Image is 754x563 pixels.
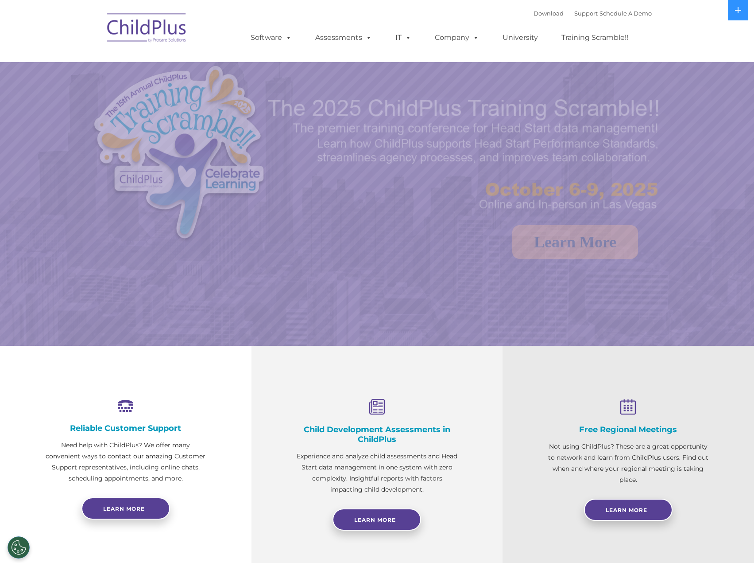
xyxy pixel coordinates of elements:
span: Learn More [606,507,647,513]
p: Need help with ChildPlus? We offer many convenient ways to contact our amazing Customer Support r... [44,440,207,484]
a: Company [426,29,488,47]
a: Download [534,10,564,17]
font: | [534,10,652,17]
button: Cookies Settings [8,536,30,559]
a: University [494,29,547,47]
a: IT [387,29,420,47]
h4: Reliable Customer Support [44,423,207,433]
a: Software [242,29,301,47]
h4: Free Regional Meetings [547,425,710,434]
a: Learn More [512,225,638,259]
a: Assessments [306,29,381,47]
span: Learn More [354,516,396,523]
img: ChildPlus by Procare Solutions [103,7,191,51]
a: Learn More [333,508,421,531]
a: Support [574,10,598,17]
a: Learn more [81,497,170,520]
a: Schedule A Demo [599,10,652,17]
a: Training Scramble!! [553,29,637,47]
a: Learn More [584,499,673,521]
p: Not using ChildPlus? These are a great opportunity to network and learn from ChildPlus users. Fin... [547,441,710,485]
span: Learn more [103,505,145,512]
h4: Child Development Assessments in ChildPlus [296,425,459,444]
p: Experience and analyze child assessments and Head Start data management in one system with zero c... [296,451,459,495]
